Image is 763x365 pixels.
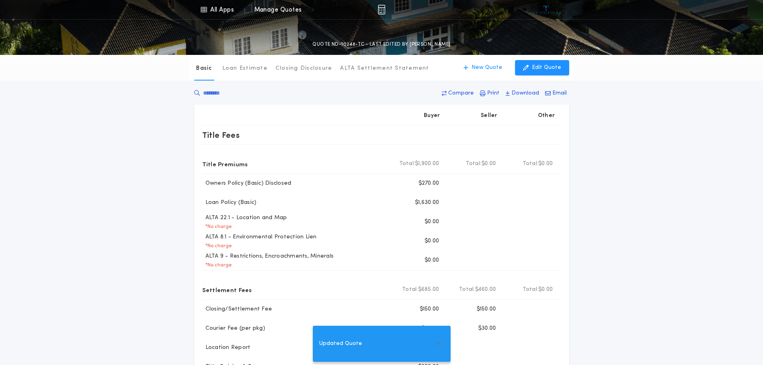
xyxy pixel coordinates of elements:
[511,89,539,97] p: Download
[424,112,440,120] p: Buyer
[402,286,418,294] b: Total:
[399,160,415,168] b: Total:
[340,65,429,73] p: ALTA Settlement Statement
[532,64,561,72] p: Edit Quote
[538,112,554,120] p: Other
[202,214,287,222] p: ALTA 22.1 - Location and Map
[202,305,272,313] p: Closing/Settlement Fee
[448,89,474,97] p: Compare
[202,157,248,170] p: Title Premiums
[481,160,496,168] span: $0.00
[471,64,502,72] p: New Quote
[202,199,257,207] p: Loan Policy (Basic)
[515,60,569,75] button: Edit Quote
[202,262,232,268] p: * No charge
[552,89,567,97] p: Email
[420,305,439,313] p: $150.00
[481,112,497,120] p: Seller
[477,305,496,313] p: $150.00
[202,224,232,230] p: * No charge
[319,339,362,348] span: Updated Quote
[466,160,482,168] b: Total:
[419,179,439,188] p: $270.00
[477,86,502,101] button: Print
[503,86,542,101] button: Download
[425,237,439,245] p: $0.00
[538,286,553,294] span: $0.00
[202,243,232,249] p: * No charge
[523,160,539,168] b: Total:
[222,65,268,73] p: Loan Estimate
[276,65,332,73] p: Closing Disclosure
[455,60,510,75] button: New Quote
[543,86,569,101] button: Email
[418,286,439,294] span: $685.00
[415,160,439,168] span: $1,900.00
[202,233,317,241] p: ALTA 8.1 - Environmental Protection Lien
[378,5,385,14] img: img
[475,286,496,294] span: $460.00
[312,40,450,48] p: QUOTE ND-10248-TC - LAST EDITED BY [PERSON_NAME]
[459,286,475,294] b: Total:
[538,160,553,168] span: $0.00
[202,283,252,296] p: Settlement Fees
[439,86,476,101] button: Compare
[202,179,292,188] p: Owners Policy (Basic) Disclosed
[425,218,439,226] p: $0.00
[202,129,240,141] p: Title Fees
[415,199,439,207] p: $1,630.00
[196,65,212,73] p: Basic
[425,256,439,264] p: $0.00
[202,252,334,260] p: ALTA 9 - Restrictions, Encroachments, Minerals
[487,89,499,97] p: Print
[531,6,561,14] img: vs-icon
[523,286,539,294] b: Total:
